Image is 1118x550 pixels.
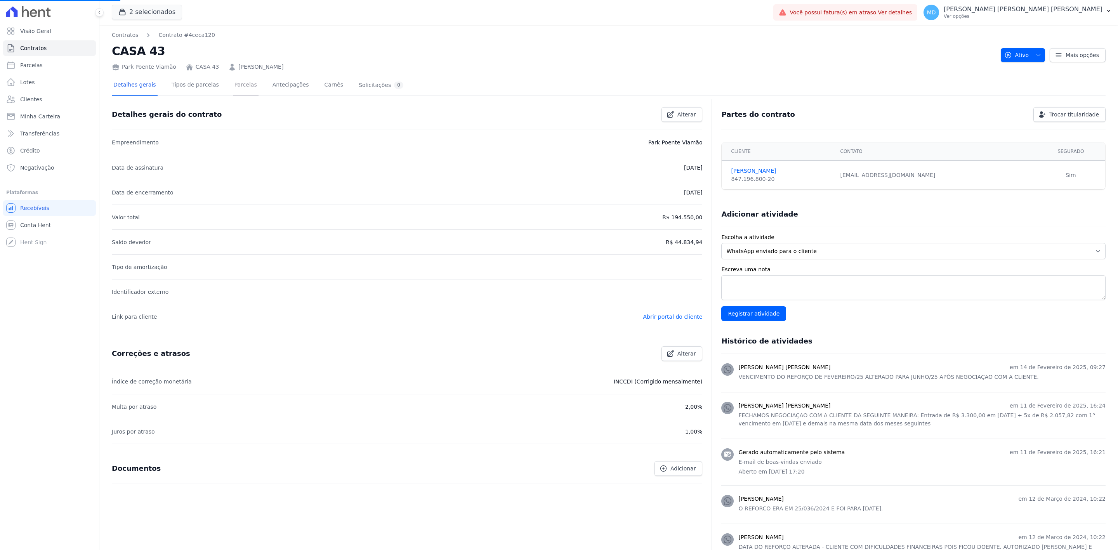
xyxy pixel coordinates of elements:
nav: Breadcrumb [112,31,215,39]
p: R$ 194.550,00 [662,213,702,222]
button: 2 selecionados [112,5,182,19]
span: Recebíveis [20,204,49,212]
div: Park Poente Viamão [112,63,176,71]
a: [PERSON_NAME] [238,63,283,71]
p: Saldo devedor [112,238,151,247]
a: Visão Geral [3,23,96,39]
span: Você possui fatura(s) em atraso. [790,9,912,17]
p: Link para cliente [112,312,157,321]
span: Alterar [677,350,696,357]
a: Abrir portal do cliente [643,314,703,320]
span: Mais opções [1066,51,1099,59]
a: Negativação [3,160,96,175]
button: Ativo [1001,48,1045,62]
span: Transferências [20,130,59,137]
a: Minha Carteira [3,109,96,124]
span: Clientes [20,95,42,103]
div: 0 [394,82,403,89]
th: Contato [836,142,1036,161]
h3: [PERSON_NAME] [PERSON_NAME] [738,363,830,371]
span: Ativo [1004,48,1029,62]
a: Parcelas [3,57,96,73]
a: Conta Hent [3,217,96,233]
p: [DATE] [684,163,702,172]
p: 1,00% [685,427,702,436]
p: Multa por atraso [112,402,156,411]
span: Negativação [20,164,54,172]
p: Ver opções [944,13,1102,19]
a: Contratos [3,40,96,56]
a: Detalhes gerais [112,75,158,96]
p: em 14 de Fevereiro de 2025, 09:27 [1010,363,1106,371]
p: Aberto em [DATE] 17:20 [738,468,1106,476]
a: Parcelas [233,75,259,96]
p: 2,00% [685,402,702,411]
h3: [PERSON_NAME] [PERSON_NAME] [738,402,830,410]
p: Tipo de amortização [112,262,167,272]
h3: Histórico de atividades [721,337,812,346]
p: Identificador externo [112,287,168,297]
a: Alterar [661,107,703,122]
a: Tipos de parcelas [170,75,220,96]
p: Data de encerramento [112,188,174,197]
span: Conta Hent [20,221,51,229]
p: Empreendimento [112,138,159,147]
h3: Documentos [112,464,161,473]
p: E-mail de boas-vindas enviado [738,458,1106,466]
span: Contratos [20,44,47,52]
span: Adicionar [670,465,696,472]
a: Alterar [661,346,703,361]
p: [DATE] [684,188,702,197]
a: CASA 43 [196,63,219,71]
input: Registrar atividade [721,306,786,321]
span: Trocar titularidade [1049,111,1099,118]
p: Park Poente Viamão [648,138,703,147]
nav: Breadcrumb [112,31,995,39]
a: Trocar titularidade [1033,107,1106,122]
button: MD [PERSON_NAME] [PERSON_NAME] [PERSON_NAME] Ver opções [917,2,1118,23]
a: Ver detalhes [878,9,912,16]
a: Contrato #4ceca120 [158,31,215,39]
p: em 11 de Fevereiro de 2025, 16:21 [1010,448,1106,456]
p: R$ 44.834,94 [666,238,702,247]
p: Data de assinatura [112,163,163,172]
span: Alterar [677,111,696,118]
p: em 11 de Fevereiro de 2025, 16:24 [1010,402,1106,410]
p: em 12 de Março de 2024, 10:22 [1018,495,1106,503]
label: Escreva uma nota [721,265,1106,274]
a: Mais opções [1050,48,1106,62]
td: Sim [1036,161,1105,190]
a: Adicionar [654,461,702,476]
h3: Detalhes gerais do contrato [112,110,222,119]
span: MD [927,10,936,15]
p: Índice de correção monetária [112,377,192,386]
span: Visão Geral [20,27,51,35]
h3: Correções e atrasos [112,349,190,358]
p: em 12 de Março de 2024, 10:22 [1018,533,1106,541]
th: Cliente [722,142,835,161]
a: Carnês [323,75,345,96]
div: [EMAIL_ADDRESS][DOMAIN_NAME] [840,171,1032,179]
a: Clientes [3,92,96,107]
a: Solicitações0 [357,75,405,96]
h3: Adicionar atividade [721,210,798,219]
p: Valor total [112,213,140,222]
a: Lotes [3,75,96,90]
a: Transferências [3,126,96,141]
p: FECHAMOS NEGOCIAÇAO COM A CLIENTE DA SEGUINTE MANEIRA: Entrada de R$ 3.300,00 em [DATE] + 5x de R... [738,411,1106,428]
span: Crédito [20,147,40,154]
p: VENCIMENTO DO REFORÇO DE FEVEREIRO/25 ALTERADO PARA JUNHO/25 APÓS NEGOCIAÇÃO COM A CLIENTE. [738,373,1106,381]
p: O REFORCO ERA EM 25/036/2024 E FOI PARA [DATE]. [738,505,1106,513]
p: INCCDI (Corrigido mensalmente) [614,377,703,386]
a: Crédito [3,143,96,158]
p: [PERSON_NAME] [PERSON_NAME] [PERSON_NAME] [944,5,1102,13]
span: Lotes [20,78,35,86]
a: [PERSON_NAME] [731,167,831,175]
th: Segurado [1036,142,1105,161]
div: 847.196.800-20 [731,175,831,183]
div: Solicitações [359,82,403,89]
div: Plataformas [6,188,93,197]
label: Escolha a atividade [721,233,1106,241]
a: Recebíveis [3,200,96,216]
h3: [PERSON_NAME] [738,495,783,503]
